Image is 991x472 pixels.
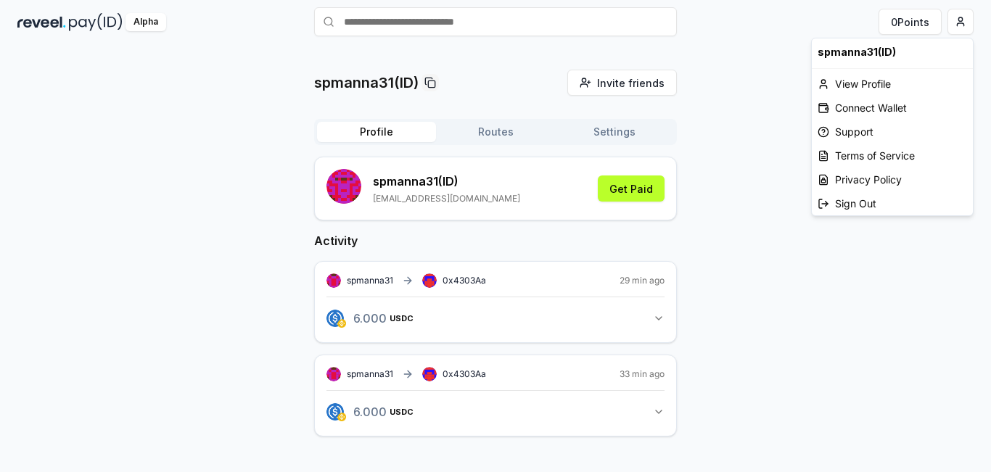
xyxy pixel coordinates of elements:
a: Privacy Policy [812,167,973,191]
div: View Profile [812,72,973,96]
a: Terms of Service [812,144,973,167]
div: Sign Out [812,191,973,215]
div: spmanna31(ID) [812,38,973,65]
div: Connect Wallet [812,96,973,120]
a: Support [812,120,973,144]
